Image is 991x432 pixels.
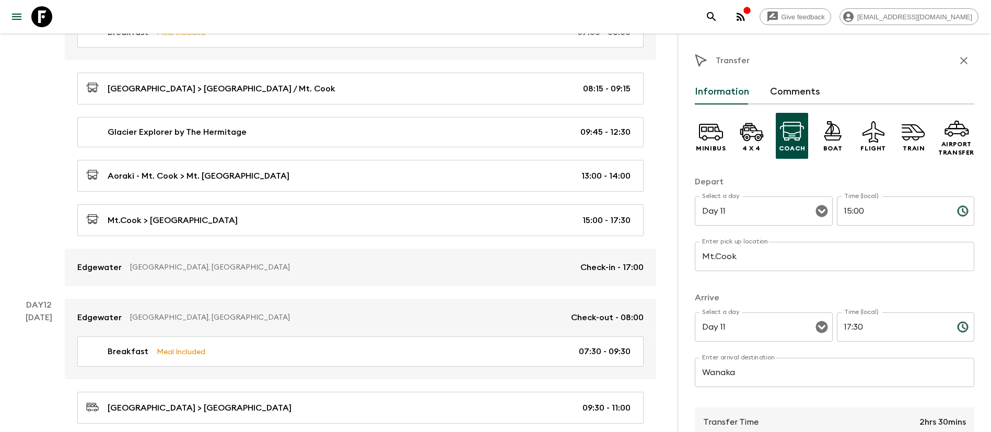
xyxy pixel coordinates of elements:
[952,201,973,221] button: Choose time, selected time is 3:00 PM
[108,126,247,138] p: Glacier Explorer by The Hermitage
[844,192,878,201] label: Time (local)
[77,336,644,367] a: BreakfastMeal Included07:30 - 09:30
[837,196,949,226] input: hh:mm
[695,79,749,104] button: Information
[77,392,644,424] a: [GEOGRAPHIC_DATA] > [GEOGRAPHIC_DATA]09:30 - 11:00
[77,204,644,236] a: Mt.Cook > [GEOGRAPHIC_DATA]15:00 - 17:30
[65,249,656,286] a: Edgewater[GEOGRAPHIC_DATA], [GEOGRAPHIC_DATA]Check-in - 17:00
[77,117,644,147] a: Glacier Explorer by The Hermitage09:45 - 12:30
[938,140,974,157] p: Airport Transfer
[840,8,978,25] div: [EMAIL_ADDRESS][DOMAIN_NAME]
[157,346,205,357] p: Meal Included
[580,261,644,274] p: Check-in - 17:00
[108,214,238,227] p: Mt.Cook > [GEOGRAPHIC_DATA]
[701,6,722,27] button: search adventures
[108,170,289,182] p: Aoraki - Mt. Cook > Mt. [GEOGRAPHIC_DATA]
[6,6,27,27] button: menu
[130,262,572,273] p: [GEOGRAPHIC_DATA], [GEOGRAPHIC_DATA]
[695,176,974,188] p: Depart
[582,214,631,227] p: 15:00 - 17:30
[77,73,644,104] a: [GEOGRAPHIC_DATA] > [GEOGRAPHIC_DATA] / Mt. Cook08:15 - 09:15
[903,144,925,153] p: Train
[703,416,759,428] p: Transfer Time
[65,299,656,336] a: Edgewater[GEOGRAPHIC_DATA], [GEOGRAPHIC_DATA]Check-out - 08:00
[571,311,644,324] p: Check-out - 08:00
[77,160,644,192] a: Aoraki - Mt. Cook > Mt. [GEOGRAPHIC_DATA]13:00 - 14:00
[860,144,886,153] p: Flight
[108,345,148,358] p: Breakfast
[695,291,974,304] p: Arrive
[581,170,631,182] p: 13:00 - 14:00
[814,204,829,218] button: Open
[702,237,768,246] label: Enter pick up location
[770,79,820,104] button: Comments
[837,312,949,342] input: hh:mm
[779,144,806,153] p: Coach
[823,144,842,153] p: Boat
[919,416,966,428] p: 2hrs 30mins
[77,261,122,274] p: Edgewater
[702,192,739,201] label: Select a day
[696,144,726,153] p: Minibus
[760,8,831,25] a: Give feedback
[776,13,831,21] span: Give feedback
[702,353,775,362] label: Enter arrival destination
[852,13,978,21] span: [EMAIL_ADDRESS][DOMAIN_NAME]
[702,308,739,317] label: Select a day
[742,144,761,153] p: 4 x 4
[77,311,122,324] p: Edgewater
[814,320,829,334] button: Open
[580,126,631,138] p: 09:45 - 12:30
[108,83,335,95] p: [GEOGRAPHIC_DATA] > [GEOGRAPHIC_DATA] / Mt. Cook
[582,402,631,414] p: 09:30 - 11:00
[579,345,631,358] p: 07:30 - 09:30
[13,299,65,311] p: Day 12
[952,317,973,337] button: Choose time, selected time is 5:30 PM
[716,54,750,67] p: Transfer
[844,308,878,317] label: Time (local)
[108,402,292,414] p: [GEOGRAPHIC_DATA] > [GEOGRAPHIC_DATA]
[130,312,563,323] p: [GEOGRAPHIC_DATA], [GEOGRAPHIC_DATA]
[583,83,631,95] p: 08:15 - 09:15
